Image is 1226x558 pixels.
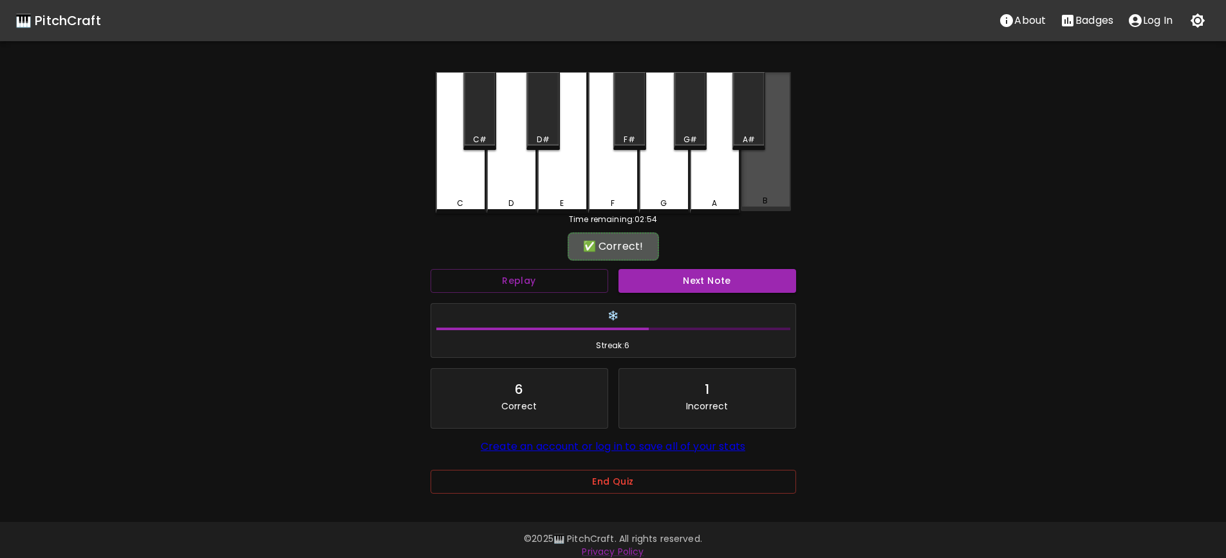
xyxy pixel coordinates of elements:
[1120,8,1180,33] button: account of current user
[582,545,644,558] a: Privacy Policy
[15,10,101,31] a: 🎹 PitchCraft
[705,379,709,400] div: 1
[243,532,984,545] p: © 2025 🎹 PitchCraft. All rights reserved.
[660,198,667,209] div: G
[501,400,537,413] p: Correct
[481,439,745,454] a: Create an account or log in to save all of your stats
[683,134,697,145] div: G#
[712,198,717,209] div: A
[624,134,635,145] div: F#
[537,134,549,145] div: D#
[611,198,615,209] div: F
[457,198,463,209] div: C
[436,339,790,352] span: Streak: 6
[743,134,755,145] div: A#
[992,8,1053,33] button: About
[473,134,487,145] div: C#
[1053,8,1120,33] button: Stats
[618,269,796,293] button: Next Note
[431,470,796,494] button: End Quiz
[560,198,564,209] div: E
[1014,13,1046,28] p: About
[515,379,523,400] div: 6
[1143,13,1173,28] p: Log In
[1075,13,1113,28] p: Badges
[436,309,790,323] h6: ❄️
[508,198,514,209] div: D
[436,214,791,225] div: Time remaining: 02:54
[763,195,768,207] div: B
[431,269,608,293] button: Replay
[574,239,653,254] div: ✅ Correct!
[686,400,728,413] p: Incorrect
